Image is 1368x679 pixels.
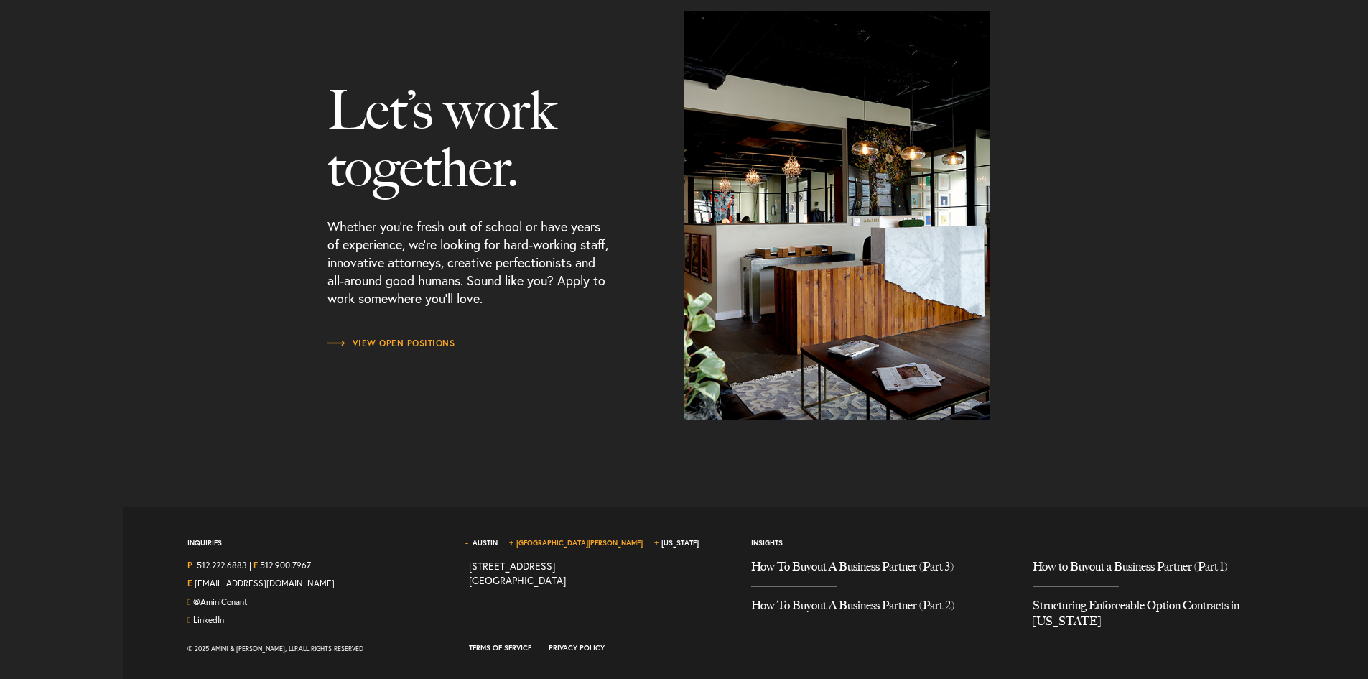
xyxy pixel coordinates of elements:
a: How To Buyout A Business Partner (Part 3) [751,559,1011,586]
span: Inquiries [187,538,222,559]
strong: F [253,560,258,571]
a: Email Us [195,578,335,588]
span: | [249,559,251,574]
a: Structuring Enforceable Option Contracts in Texas [1033,587,1293,640]
span: View Open Positions [327,339,455,348]
a: 512.900.7967 [260,560,311,571]
a: Follow us on Twitter [193,596,248,607]
h3: Let’s work together. [327,81,613,196]
a: Austin [473,538,498,548]
div: © 2025 Amini & [PERSON_NAME], LLP. All Rights Reserved [187,640,447,657]
img: interstitial-contact.jpg [684,11,991,420]
a: Join us on LinkedIn [193,614,224,625]
a: View Open Positions [327,336,455,351]
a: How To Buyout A Business Partner (Part 2) [751,587,1011,624]
a: [US_STATE] [661,538,699,548]
strong: P [187,560,192,571]
a: Terms of Service [469,643,531,652]
a: Call us at 5122226883 [197,560,247,571]
a: Privacy Policy [549,643,605,652]
a: How to Buyout a Business Partner (Part 1) [1033,559,1293,586]
p: Whether you’re fresh out of school or have years of experience, we’re looking for hard-working st... [327,196,613,336]
a: Insights [751,538,783,548]
strong: E [187,578,192,588]
a: [GEOGRAPHIC_DATA][PERSON_NAME] [516,538,643,548]
a: View on map [469,559,566,587]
